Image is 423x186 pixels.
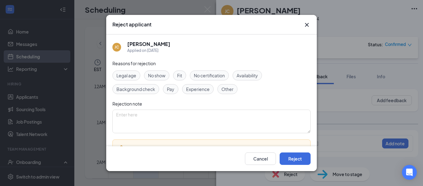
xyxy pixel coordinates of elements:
[402,165,417,180] div: Open Intercom Messenger
[115,44,119,50] div: JC
[127,41,170,48] h5: [PERSON_NAME]
[148,72,165,79] span: No show
[237,72,258,79] span: Availability
[167,86,174,93] span: Pay
[186,86,210,93] span: Experience
[116,72,136,79] span: Legal age
[177,72,182,79] span: Fit
[112,21,151,28] h3: Reject applicant
[116,86,155,93] span: Background check
[118,145,125,152] svg: Warning
[127,48,170,54] div: Applied on [DATE]
[112,61,156,66] span: Reasons for rejection
[280,152,311,165] button: Reject
[245,152,276,165] button: Cancel
[194,72,225,79] span: No certification
[112,101,142,107] span: Rejection note
[221,86,233,93] span: Other
[303,21,311,29] button: Close
[303,21,311,29] svg: Cross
